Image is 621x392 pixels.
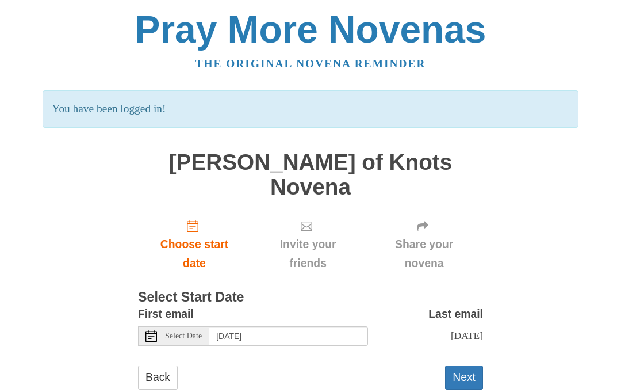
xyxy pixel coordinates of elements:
[377,235,471,273] span: Share your novena
[138,211,251,279] a: Choose start date
[165,332,202,340] span: Select Date
[149,235,239,273] span: Choose start date
[135,8,486,51] a: Pray More Novenas
[138,305,194,324] label: First email
[451,330,483,341] span: [DATE]
[138,150,483,199] h1: [PERSON_NAME] of Knots Novena
[445,366,483,389] button: Next
[138,366,178,389] a: Back
[365,211,483,279] div: Click "Next" to confirm your start date first.
[428,305,483,324] label: Last email
[195,58,426,70] a: The original novena reminder
[251,211,365,279] div: Click "Next" to confirm your start date first.
[262,235,354,273] span: Invite your friends
[138,290,483,305] h3: Select Start Date
[43,90,578,128] p: You have been logged in!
